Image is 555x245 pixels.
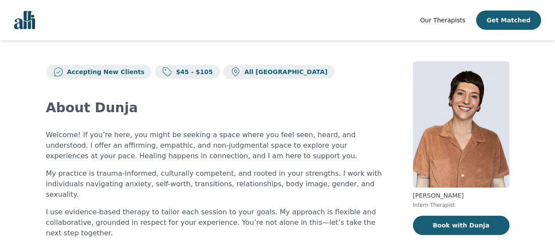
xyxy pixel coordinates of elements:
[46,100,392,116] h2: About Dunja
[420,15,465,25] a: Our Therapists
[413,216,509,235] button: Book with Dunja
[64,67,145,76] p: Accepting New Clients
[476,11,541,30] button: Get Matched
[413,202,509,209] p: Intern Therapist
[413,61,509,188] img: Dunja_Miskovic
[420,17,465,24] span: Our Therapists
[46,168,392,200] p: My practice is trauma-informed, culturally competent, and rooted in your strengths. I work with i...
[172,67,213,76] p: $45 - $105
[14,11,35,29] img: alli logo
[46,130,392,161] p: Welcome! If you’re here, you might be seeking a space where you feel seen, heard, and understood....
[413,191,509,200] p: [PERSON_NAME]
[46,207,392,238] p: I use evidence-based therapy to tailor each session to your goals. My approach is flexible and co...
[241,67,327,76] p: All [GEOGRAPHIC_DATA]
